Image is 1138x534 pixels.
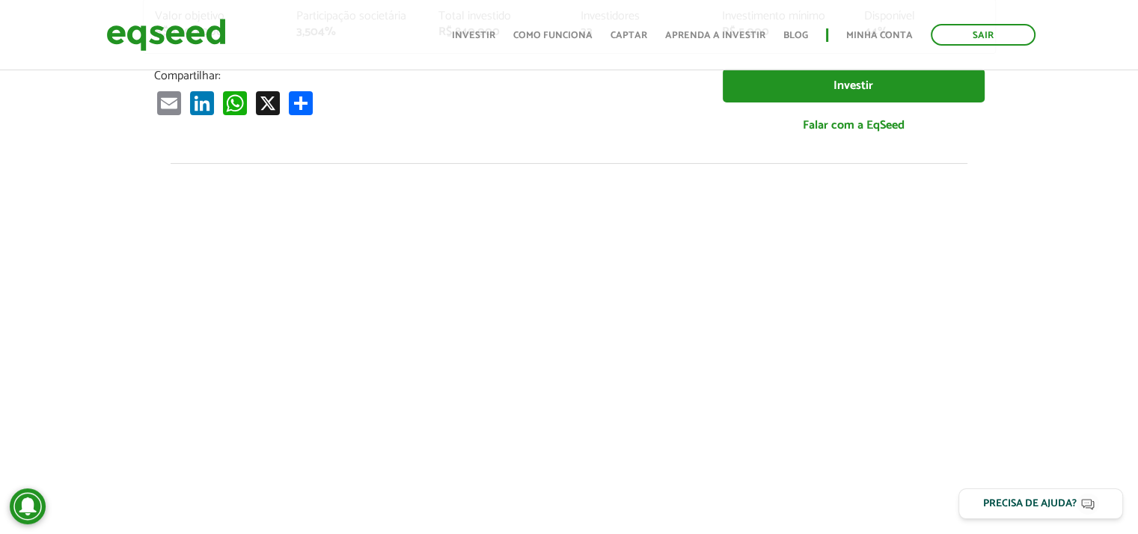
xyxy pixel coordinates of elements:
[253,90,283,115] a: X
[220,90,250,115] a: WhatsApp
[846,31,913,40] a: Minha conta
[106,15,226,55] img: EqSeed
[723,110,985,141] a: Falar com a EqSeed
[783,31,808,40] a: Blog
[187,90,217,115] a: LinkedIn
[611,31,647,40] a: Captar
[452,31,495,40] a: Investir
[723,69,985,102] a: Investir
[665,31,765,40] a: Aprenda a investir
[513,31,593,40] a: Como funciona
[286,90,316,115] a: Compartilhar
[154,90,184,115] a: Email
[154,69,700,83] p: Compartilhar:
[931,24,1035,46] a: Sair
